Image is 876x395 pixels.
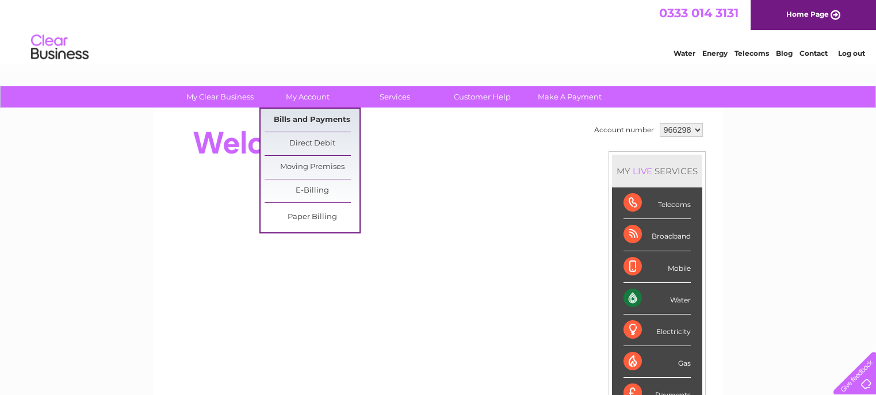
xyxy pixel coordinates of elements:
div: Electricity [623,315,691,346]
div: LIVE [630,166,655,177]
a: Services [347,86,442,108]
div: Water [623,283,691,315]
div: Gas [623,346,691,378]
a: Paper Billing [265,206,359,229]
a: Make A Payment [522,86,617,108]
a: E-Billing [265,179,359,202]
a: My Clear Business [173,86,267,108]
td: Account number [591,120,657,140]
div: Mobile [623,251,691,283]
div: MY SERVICES [612,155,702,187]
a: Moving Premises [265,156,359,179]
a: 0333 014 3131 [659,6,739,20]
a: Contact [800,49,828,57]
a: Bills and Payments [265,109,359,132]
a: My Account [260,86,355,108]
a: Blog [776,49,793,57]
img: logo.png [30,30,89,65]
a: Energy [702,49,728,57]
a: Telecoms [735,49,769,57]
a: Water [674,49,695,57]
div: Clear Business is a trading name of Verastar Limited (registered in [GEOGRAPHIC_DATA] No. 3667643... [167,6,710,56]
a: Customer Help [435,86,530,108]
div: Telecoms [623,187,691,219]
div: Broadband [623,219,691,251]
a: Direct Debit [265,132,359,155]
a: Log out [838,49,865,57]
